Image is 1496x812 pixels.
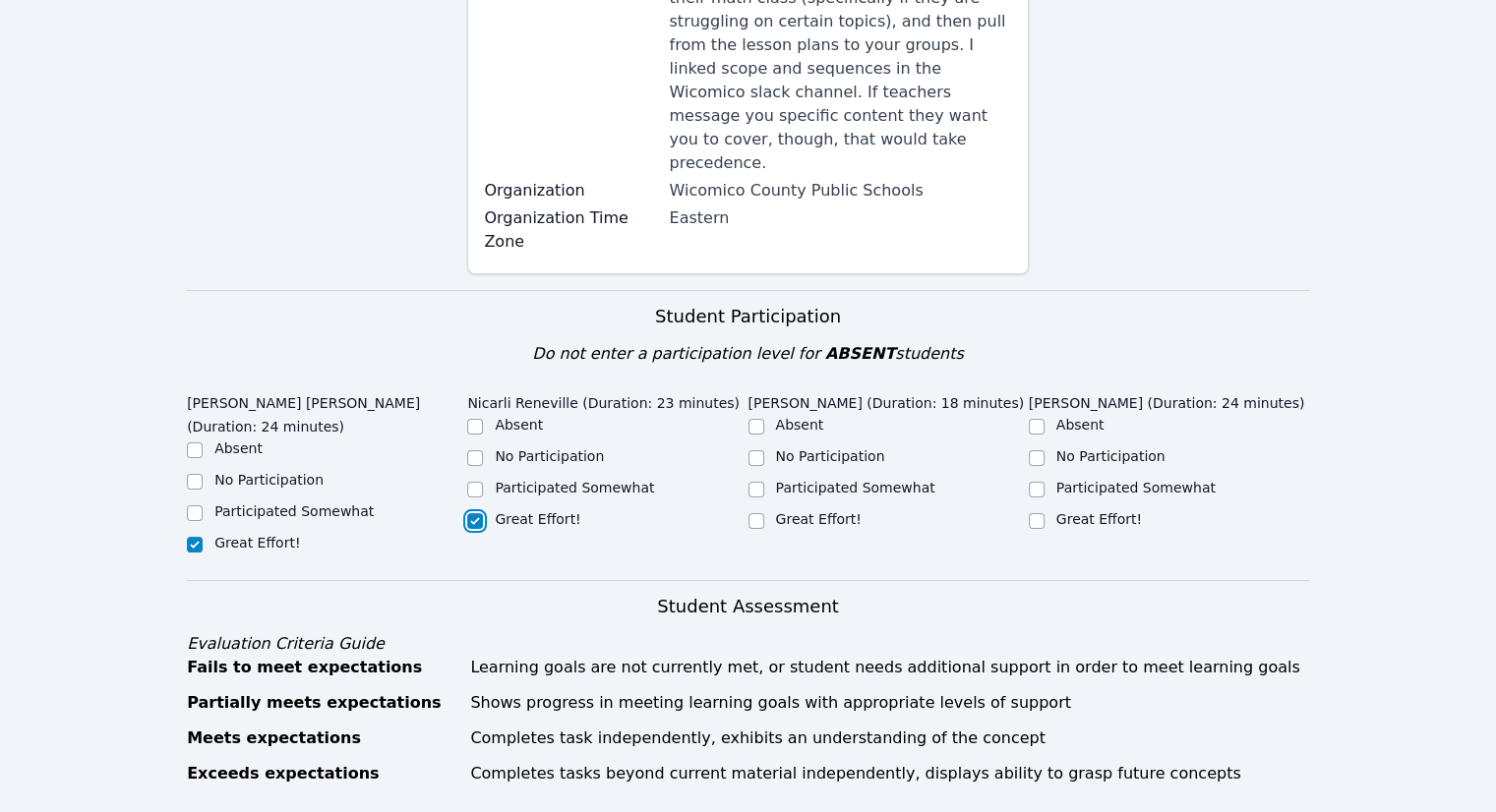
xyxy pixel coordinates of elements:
div: Learning goals are not currently met, or student needs additional support in order to meet learni... [470,656,1309,679]
legend: [PERSON_NAME] (Duration: 24 minutes) [1029,385,1305,415]
label: Absent [214,440,263,456]
legend: Nicarli Reneville (Duration: 23 minutes) [467,385,740,415]
label: No Participation [1056,448,1166,464]
label: Organization Time Zone [484,206,657,254]
div: Do not enter a participation level for students [187,342,1309,366]
label: Absent [495,417,543,433]
label: No Participation [214,472,324,488]
label: No Participation [776,448,885,464]
label: Great Effort! [495,511,580,527]
label: Great Effort! [776,511,862,527]
h3: Student Assessment [187,593,1309,620]
div: Wicomico County Public Schools [669,179,1011,203]
label: Great Effort! [214,535,300,551]
label: Participated Somewhat [495,480,654,495]
h3: Student Participation [187,303,1309,330]
div: Fails to meet expectations [187,656,458,679]
div: Partially meets expectations [187,691,458,715]
legend: [PERSON_NAME] (Duration: 18 minutes) [748,385,1025,415]
legend: [PERSON_NAME] [PERSON_NAME] (Duration: 24 minutes) [187,385,467,438]
label: No Participation [495,448,604,464]
div: Shows progress in meeting learning goals with appropriate levels of support [470,691,1309,715]
label: Absent [776,417,824,433]
label: Participated Somewhat [1056,480,1216,495]
label: Organization [484,179,657,203]
label: Great Effort! [1056,511,1142,527]
div: Evaluation Criteria Guide [187,632,1309,656]
div: Completes tasks beyond current material independently, displays ability to grasp future concepts [470,762,1309,785]
span: ABSENT [825,344,895,363]
label: Participated Somewhat [214,503,374,519]
div: Completes task independently, exhibits an understanding of the concept [470,726,1309,750]
div: Exceeds expectations [187,762,458,785]
div: Meets expectations [187,726,458,750]
label: Participated Somewhat [776,480,935,495]
div: Eastern [669,206,1011,230]
label: Absent [1056,417,1105,433]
